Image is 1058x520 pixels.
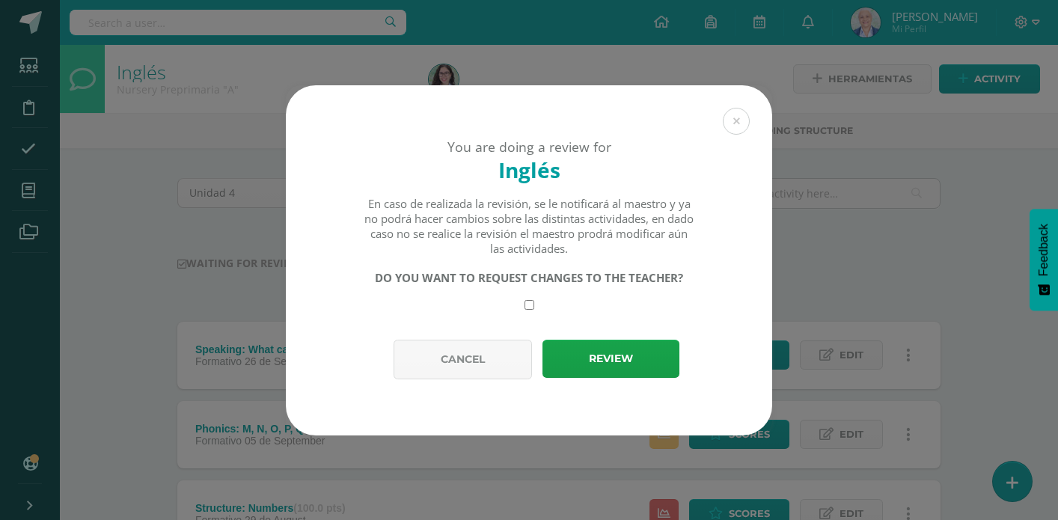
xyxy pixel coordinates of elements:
[364,196,695,256] div: En caso de realizada la revisión, se le notificará al maestro y ya no podrá hacer cambios sobre l...
[312,138,746,156] div: You are doing a review for
[1030,209,1058,311] button: Feedback - Mostrar encuesta
[525,300,534,310] input: Require changes
[375,270,683,285] strong: DO YOU WANT TO REQUEST CHANGES TO THE TEACHER?
[542,340,679,378] button: Review
[498,156,560,184] strong: Inglés
[394,340,532,379] button: Cancel
[723,108,750,135] button: Close (Esc)
[1037,224,1051,276] span: Feedback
